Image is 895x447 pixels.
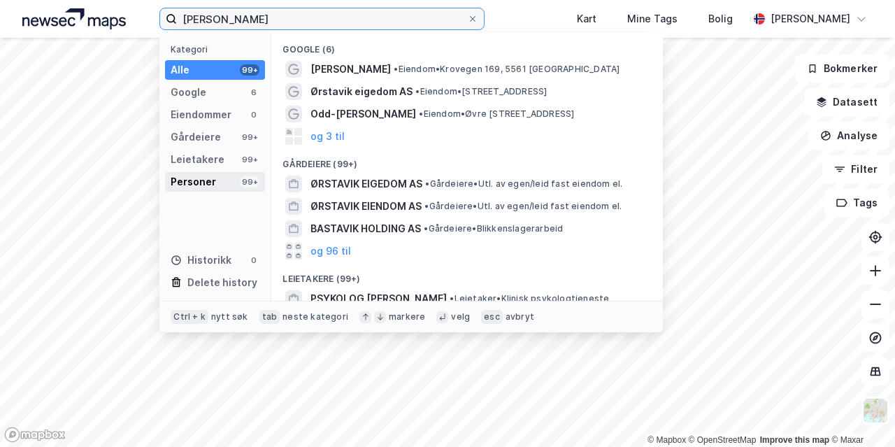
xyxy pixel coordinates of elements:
[177,8,467,29] input: Søk på adresse, matrikkel, gårdeiere, leietakere eller personer
[394,64,620,75] span: Eiendom • Krovegen 169, 5561 [GEOGRAPHIC_DATA]
[389,311,425,322] div: markere
[506,311,534,322] div: avbryt
[211,311,248,322] div: nytt søk
[171,310,208,324] div: Ctrl + k
[627,10,678,27] div: Mine Tags
[4,427,66,443] a: Mapbox homepage
[22,8,126,29] img: logo.a4113a55bc3d86da70a041830d287a7e.svg
[271,148,663,173] div: Gårdeiere (99+)
[424,223,563,234] span: Gårdeiere • Blikkenslagerarbeid
[271,33,663,58] div: Google (6)
[577,10,596,27] div: Kart
[795,55,889,83] button: Bokmerker
[415,86,420,97] span: •
[825,380,895,447] div: Kontrollprogram for chat
[310,290,447,307] span: PSYKOLOG [PERSON_NAME]
[419,108,423,119] span: •
[259,310,280,324] div: tab
[248,255,259,266] div: 0
[310,243,351,260] button: og 96 til
[248,87,259,98] div: 6
[450,293,454,304] span: •
[171,173,216,190] div: Personer
[171,84,206,101] div: Google
[171,62,189,78] div: Alle
[240,132,259,143] div: 99+
[825,380,895,447] iframe: Chat Widget
[647,435,686,445] a: Mapbox
[240,154,259,165] div: 99+
[187,274,257,291] div: Delete history
[394,64,398,74] span: •
[808,122,889,150] button: Analyse
[451,311,470,322] div: velg
[689,435,757,445] a: OpenStreetMap
[171,44,265,55] div: Kategori
[804,88,889,116] button: Datasett
[419,108,574,120] span: Eiendom • Øvre [STREET_ADDRESS]
[171,252,231,269] div: Historikk
[310,220,421,237] span: BASTAVIK HOLDING AS
[310,198,422,215] span: ØRSTAVIK EIENDOM AS
[310,61,391,78] span: [PERSON_NAME]
[248,109,259,120] div: 0
[822,155,889,183] button: Filter
[171,129,221,146] div: Gårdeiere
[425,178,622,190] span: Gårdeiere • Utl. av egen/leid fast eiendom el.
[415,86,547,97] span: Eiendom • [STREET_ADDRESS]
[171,151,224,168] div: Leietakere
[771,10,850,27] div: [PERSON_NAME]
[824,189,889,217] button: Tags
[310,83,413,100] span: Ørstavik eigedom AS
[240,176,259,187] div: 99+
[424,223,428,234] span: •
[708,10,733,27] div: Bolig
[481,310,503,324] div: esc
[171,106,231,123] div: Eiendommer
[282,311,348,322] div: neste kategori
[310,176,422,192] span: ØRSTAVIK EIGEDOM AS
[310,106,416,122] span: Odd-[PERSON_NAME]
[271,262,663,288] div: Leietakere (99+)
[424,201,622,212] span: Gårdeiere • Utl. av egen/leid fast eiendom el.
[310,128,345,145] button: og 3 til
[760,435,829,445] a: Improve this map
[424,201,429,211] span: •
[240,64,259,76] div: 99+
[425,178,429,189] span: •
[450,293,609,304] span: Leietaker • Klinisk psykologtjeneste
